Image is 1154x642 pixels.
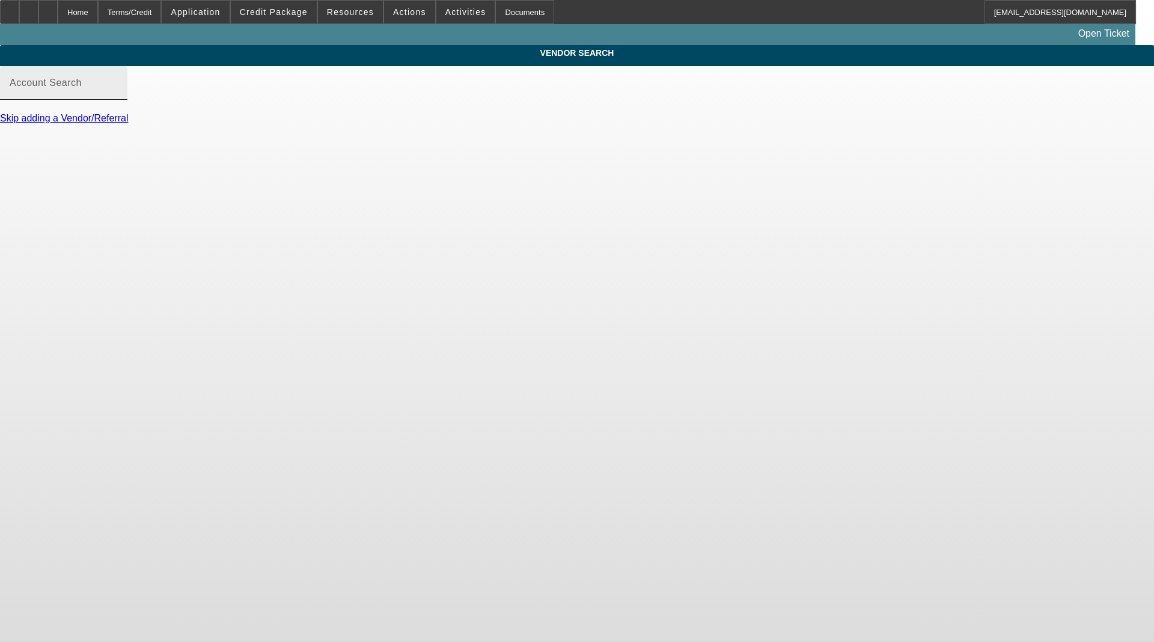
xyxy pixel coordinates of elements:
span: Actions [393,7,426,17]
span: Credit Package [240,7,308,17]
button: Credit Package [231,1,317,23]
span: Activities [445,7,486,17]
button: Actions [384,1,435,23]
button: Resources [318,1,383,23]
span: Resources [327,7,374,17]
span: Application [171,7,220,17]
a: Open Ticket [1073,23,1134,44]
button: Activities [436,1,495,23]
button: Application [162,1,229,23]
mat-label: Account Search [10,78,82,88]
span: VENDOR SEARCH [9,48,1145,58]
